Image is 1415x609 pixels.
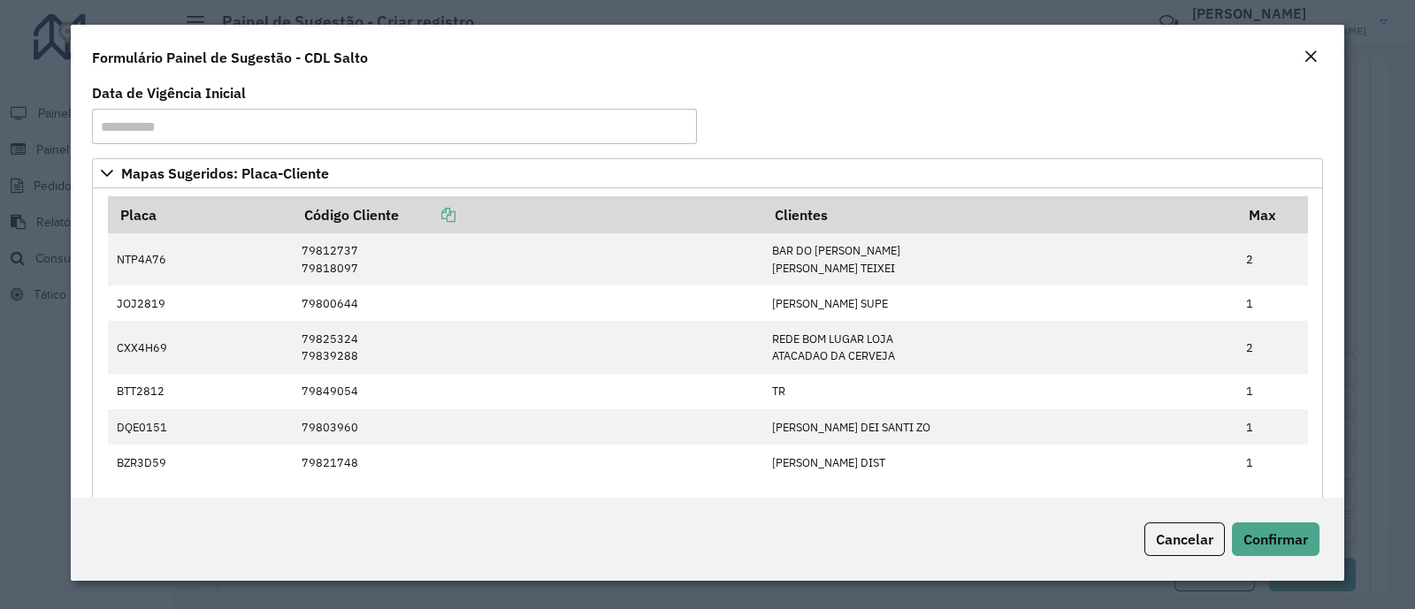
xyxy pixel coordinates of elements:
[762,285,1236,321] td: [PERSON_NAME] SUPE
[1237,233,1308,285] td: 2
[293,445,763,480] td: 79821748
[1232,522,1319,556] button: Confirmar
[107,498,191,519] label: Observações
[762,374,1236,409] td: TR
[92,82,246,103] label: Data de Vigência Inicial
[1237,374,1308,409] td: 1
[293,409,763,445] td: 79803960
[108,233,293,285] td: NTP4A76
[762,445,1236,480] td: [PERSON_NAME] DIST
[108,321,293,373] td: CXX4H69
[1237,409,1308,445] td: 1
[762,321,1236,373] td: REDE BOM LUGAR LOJA ATACADAO DA CERVEJA
[1237,445,1308,480] td: 1
[1243,530,1308,548] span: Confirmar
[1237,196,1308,233] th: Max
[108,374,293,409] td: BTT2812
[108,445,293,480] td: BZR3D59
[108,285,293,321] td: JOJ2819
[1156,530,1213,548] span: Cancelar
[1237,321,1308,373] td: 2
[293,321,763,373] td: 79825324 79839288
[293,233,763,285] td: 79812737 79818097
[293,285,763,321] td: 79800644
[1304,49,1318,64] em: Fechar
[121,166,329,180] span: Mapas Sugeridos: Placa-Cliente
[1298,46,1323,69] button: Close
[92,47,368,68] h4: Formulário Painel de Sugestão - CDL Salto
[399,206,455,224] a: Copiar
[293,374,763,409] td: 79849054
[1237,285,1308,321] td: 1
[762,409,1236,445] td: [PERSON_NAME] DEI SANTI ZO
[108,196,293,233] th: Placa
[108,409,293,445] td: DQE0151
[293,196,763,233] th: Código Cliente
[92,158,1323,188] a: Mapas Sugeridos: Placa-Cliente
[762,196,1236,233] th: Clientes
[1144,522,1225,556] button: Cancelar
[762,233,1236,285] td: BAR DO [PERSON_NAME] [PERSON_NAME] TEIXEI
